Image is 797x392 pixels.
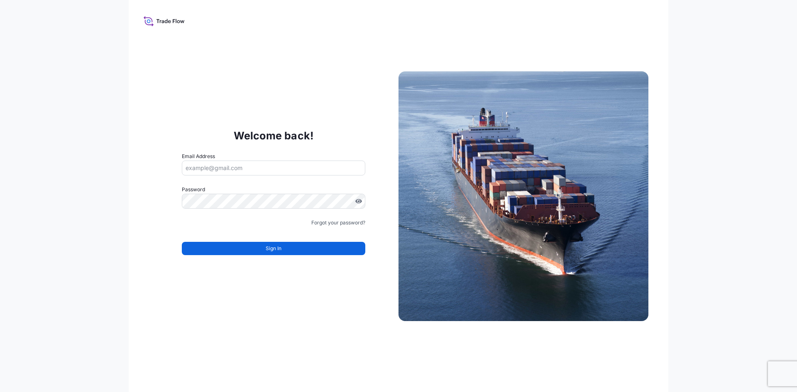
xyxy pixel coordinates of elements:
button: Show password [355,198,362,205]
label: Email Address [182,152,215,161]
button: Sign In [182,242,365,255]
a: Forgot your password? [311,219,365,227]
span: Sign In [266,244,281,253]
label: Password [182,185,365,194]
img: Ship illustration [398,71,648,321]
input: example@gmail.com [182,161,365,175]
p: Welcome back! [234,129,314,142]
